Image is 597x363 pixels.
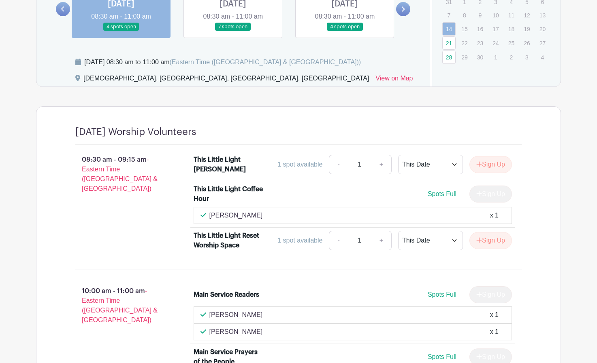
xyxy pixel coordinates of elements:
p: 4 [536,51,549,63]
p: 3 [520,51,533,63]
p: 22 [458,37,471,49]
p: 12 [520,9,533,21]
p: 17 [489,23,502,35]
a: + [371,155,392,174]
p: 1 [489,51,502,63]
h4: [DATE] Worship Volunteers [75,126,196,138]
p: 19 [520,23,533,35]
span: - Eastern Time ([GEOGRAPHIC_DATA] & [GEOGRAPHIC_DATA]) [82,156,158,192]
div: x 1 [490,211,499,220]
span: Spots Full [428,291,456,298]
div: Main Service Readers [194,290,259,300]
button: Sign Up [469,232,512,249]
div: 1 spot available [277,160,322,169]
p: 16 [473,23,487,35]
div: This Little Light [PERSON_NAME] [194,155,264,174]
span: (Eastern Time ([GEOGRAPHIC_DATA] & [GEOGRAPHIC_DATA])) [169,59,361,65]
p: 15 [458,23,471,35]
p: 30 [473,51,487,63]
p: 11 [505,9,518,21]
div: This Little Light Reset Worship Space [194,231,264,250]
span: Spots Full [428,190,456,197]
p: 23 [473,37,487,49]
div: [DATE] 08:30 am to 11:00 am [84,57,361,67]
a: - [329,231,348,250]
p: 27 [536,37,549,49]
div: 1 spot available [277,236,322,245]
p: 10:00 am - 11:00 am [62,283,181,328]
a: View on Map [375,74,413,87]
p: 8 [458,9,471,21]
a: 28 [442,51,456,64]
button: Sign Up [469,156,512,173]
p: 13 [536,9,549,21]
p: 08:30 am - 09:15 am [62,152,181,197]
div: x 1 [490,327,499,337]
div: x 1 [490,310,499,320]
p: [PERSON_NAME] [209,211,263,220]
p: 9 [473,9,487,21]
p: 29 [458,51,471,63]
p: 7 [442,9,456,21]
p: [PERSON_NAME] [209,327,263,337]
span: - Eastern Time ([GEOGRAPHIC_DATA] & [GEOGRAPHIC_DATA]) [82,287,158,323]
p: 26 [520,37,533,49]
p: 20 [536,23,549,35]
a: - [329,155,348,174]
div: [DEMOGRAPHIC_DATA], [GEOGRAPHIC_DATA], [GEOGRAPHIC_DATA], [GEOGRAPHIC_DATA] [83,74,369,87]
a: 14 [442,22,456,36]
a: + [371,231,392,250]
p: 10 [489,9,502,21]
span: Spots Full [428,353,456,360]
p: 24 [489,37,502,49]
p: 2 [505,51,518,63]
p: [PERSON_NAME] [209,310,263,320]
div: This Little Light Coffee Hour [194,184,264,204]
p: 18 [505,23,518,35]
p: 25 [505,37,518,49]
a: 21 [442,36,456,50]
